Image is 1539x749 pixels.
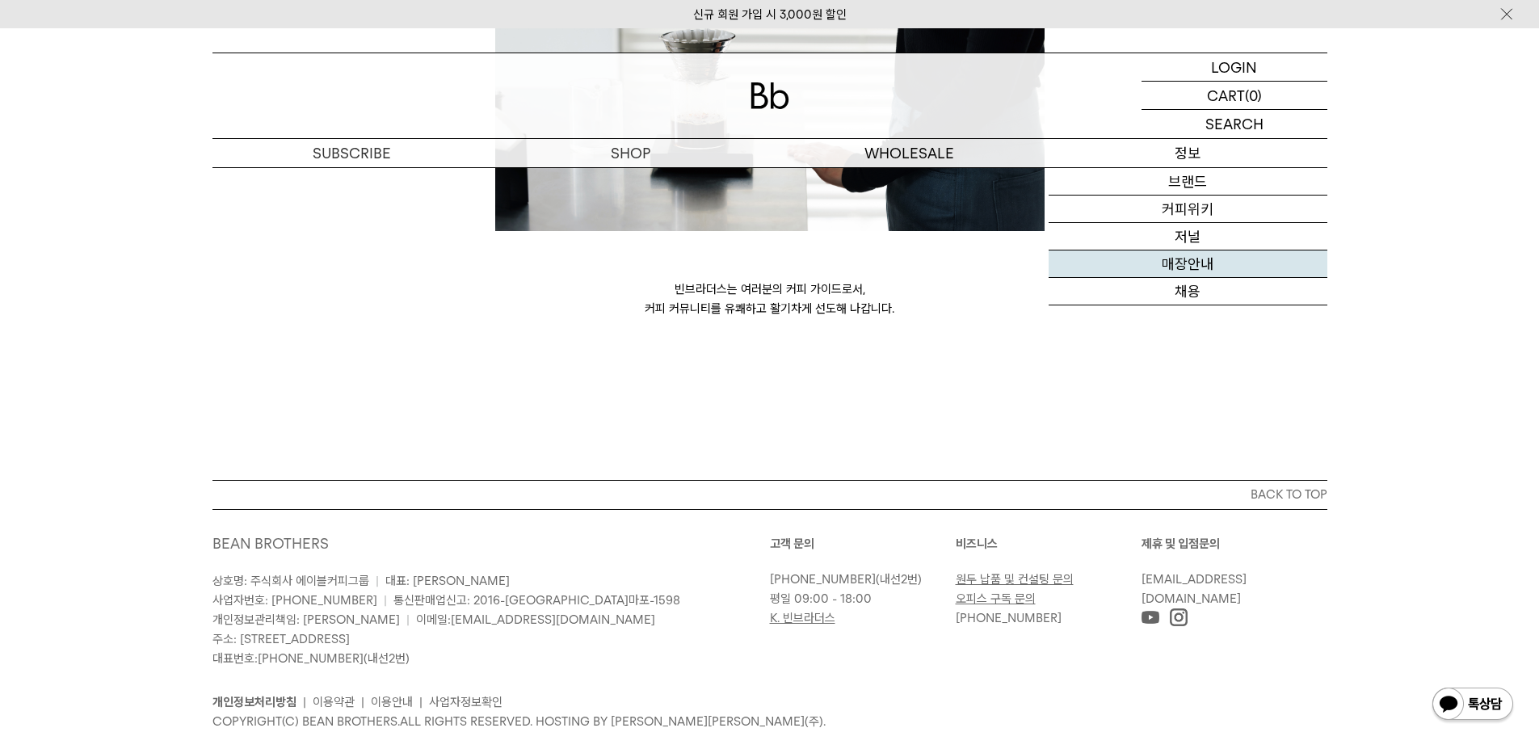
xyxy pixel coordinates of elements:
[956,534,1142,553] p: 비즈니스
[770,589,948,608] p: 평일 09:00 - 18:00
[1049,196,1327,223] a: 커피위키
[1049,223,1327,250] a: 저널
[1049,278,1327,305] a: 채용
[1205,110,1264,138] p: SEARCH
[770,572,876,587] a: [PHONE_NUMBER]
[956,572,1074,587] a: 원두 납품 및 컨설팅 문의
[393,593,680,608] span: 통신판매업신고: 2016-[GEOGRAPHIC_DATA]마포-1598
[770,611,835,625] a: K. 빈브라더스
[1207,82,1245,109] p: CART
[1142,534,1327,553] p: 제휴 및 입점문의
[212,695,296,709] a: 개인정보처리방침
[770,534,956,553] p: 고객 문의
[491,139,770,167] a: SHOP
[1049,168,1327,196] a: 브랜드
[751,82,789,109] img: 로고
[313,695,355,709] a: 이용약관
[384,593,387,608] span: |
[212,712,1327,731] p: COPYRIGHT(C) BEAN BROTHERS. ALL RIGHTS RESERVED. HOSTING BY [PERSON_NAME][PERSON_NAME](주).
[1245,82,1262,109] p: (0)
[212,574,369,588] span: 상호명: 주식회사 에이블커피그룹
[212,612,400,627] span: 개인정보관리책임: [PERSON_NAME]
[1142,82,1327,110] a: CART (0)
[1142,53,1327,82] a: LOGIN
[429,695,502,709] a: 사업자정보확인
[385,574,510,588] span: 대표: [PERSON_NAME]
[451,612,655,627] a: [EMAIL_ADDRESS][DOMAIN_NAME]
[212,593,377,608] span: 사업자번호: [PHONE_NUMBER]
[212,480,1327,509] button: BACK TO TOP
[1049,250,1327,278] a: 매장안내
[693,7,847,22] a: 신규 회원 가입 시 3,000원 할인
[770,139,1049,167] p: WHOLESALE
[495,280,1045,318] p: 빈브라더스는 여러분의 커피 가이드로서, 커피 커뮤니티를 유쾌하고 활기차게 선도해 나갑니다.
[1431,686,1515,725] img: 카카오톡 채널 1:1 채팅 버튼
[419,692,423,712] li: |
[416,612,655,627] span: 이메일:
[361,692,364,712] li: |
[770,570,948,589] p: (내선2번)
[1049,139,1327,167] p: 정보
[212,651,410,666] span: 대표번호: (내선2번)
[303,692,306,712] li: |
[212,632,350,646] span: 주소: [STREET_ADDRESS]
[212,139,491,167] a: SUBSCRIBE
[406,612,410,627] span: |
[376,574,379,588] span: |
[956,591,1036,606] a: 오피스 구독 문의
[1211,53,1257,81] p: LOGIN
[956,611,1062,625] a: [PHONE_NUMBER]
[371,695,413,709] a: 이용안내
[258,651,364,666] a: [PHONE_NUMBER]
[212,535,329,552] a: BEAN BROTHERS
[1142,572,1247,606] a: [EMAIL_ADDRESS][DOMAIN_NAME]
